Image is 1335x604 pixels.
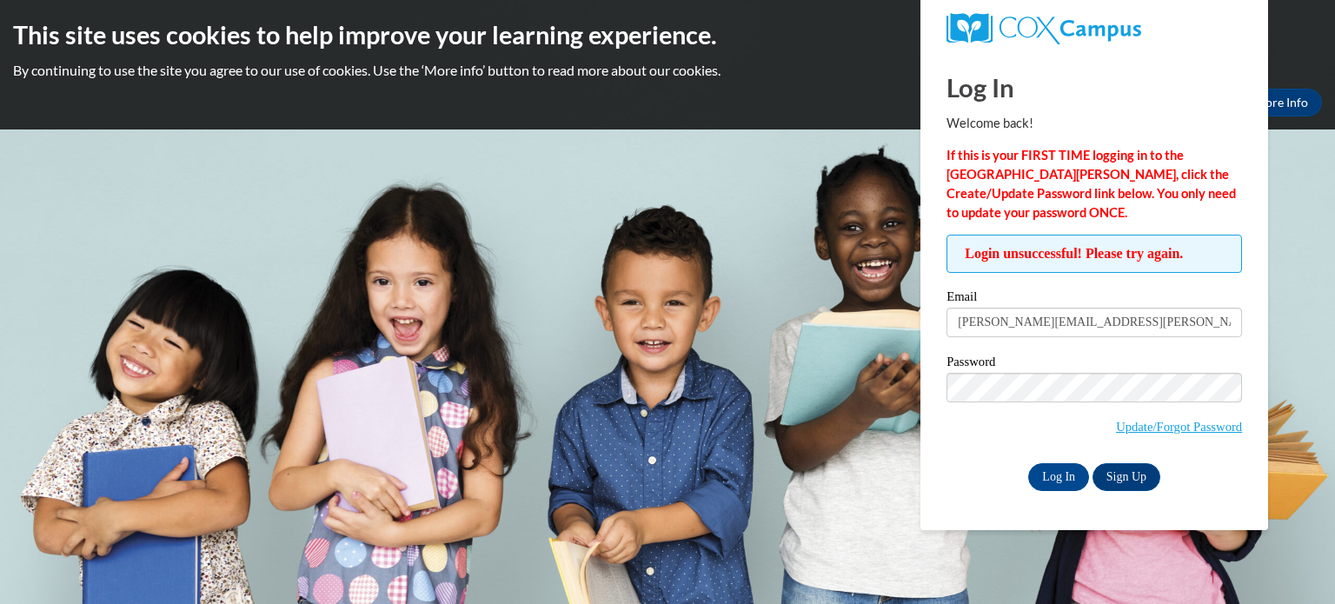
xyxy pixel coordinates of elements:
[1028,463,1089,491] input: Log In
[946,13,1242,44] a: COX Campus
[946,290,1242,308] label: Email
[946,114,1242,133] p: Welcome back!
[946,148,1236,220] strong: If this is your FIRST TIME logging in to the [GEOGRAPHIC_DATA][PERSON_NAME], click the Create/Upd...
[946,70,1242,105] h1: Log In
[13,17,1322,52] h2: This site uses cookies to help improve your learning experience.
[1093,463,1160,491] a: Sign Up
[946,13,1141,44] img: COX Campus
[946,355,1242,373] label: Password
[946,235,1242,273] span: Login unsuccessful! Please try again.
[13,61,1322,80] p: By continuing to use the site you agree to our use of cookies. Use the ‘More info’ button to read...
[1116,420,1242,434] a: Update/Forgot Password
[1240,89,1322,116] a: More Info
